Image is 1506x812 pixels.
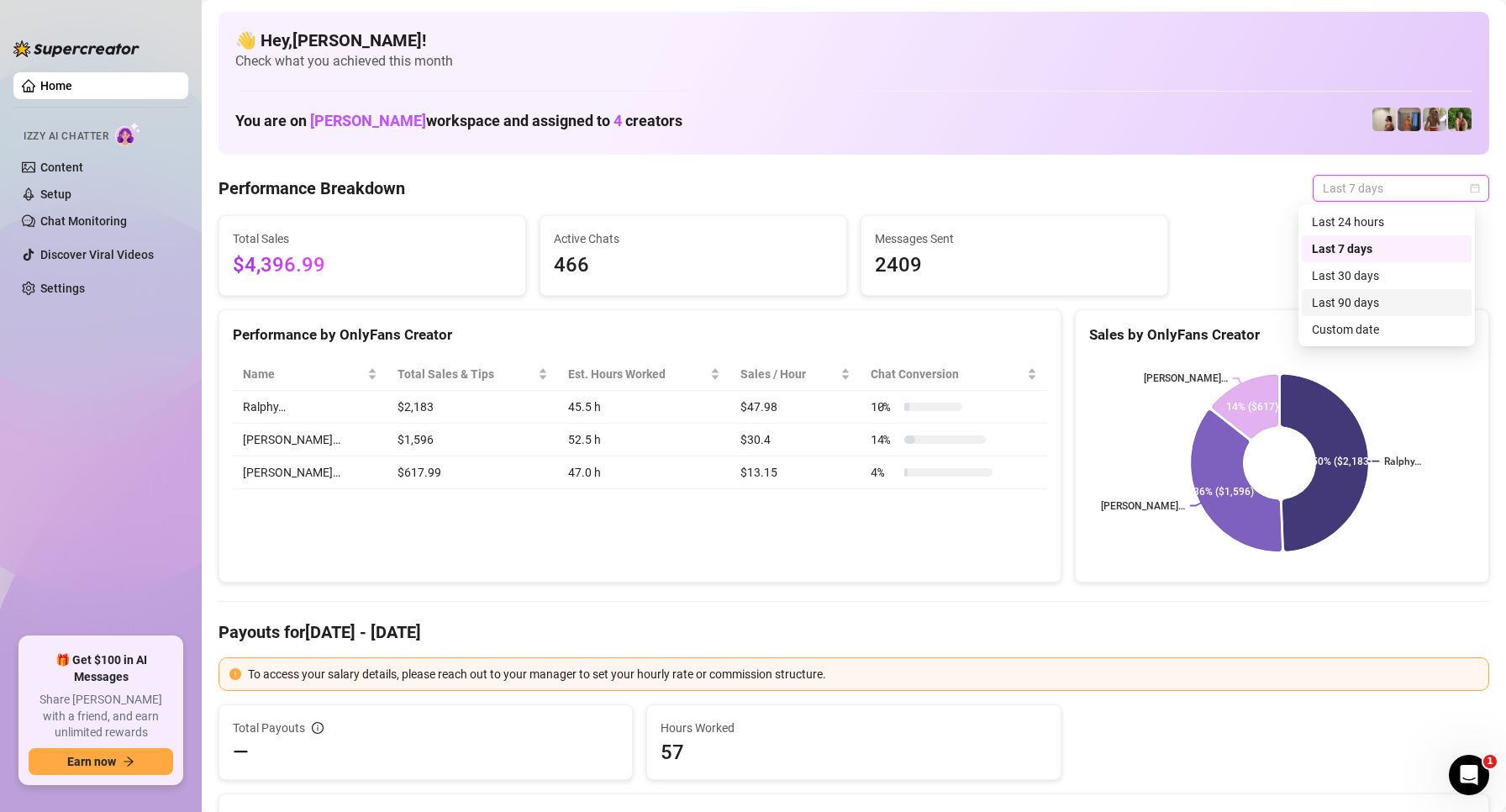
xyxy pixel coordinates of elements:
[13,40,140,57] img: logo-BBDzfeDw.svg
[387,358,558,391] th: Total Sales & Tips
[1302,262,1472,289] div: Last 30 days
[1302,316,1472,343] div: Custom date
[554,250,833,282] span: 466
[40,161,83,174] a: Content
[123,756,134,767] span: arrow-right
[233,391,387,424] td: Ralphy…
[861,358,1047,391] th: Chat Conversion
[229,668,241,680] span: exclamation-circle
[235,112,682,130] h1: You are on workspace and assigned to creators
[1312,240,1461,258] div: Last 7 days
[871,430,898,449] span: 14 %
[1302,289,1472,316] div: Last 90 days
[1312,213,1461,231] div: Last 24 hours
[67,755,116,768] span: Earn now
[235,29,1472,52] h4: 👋 Hey, [PERSON_NAME] !
[219,620,1489,644] h4: Payouts for [DATE] - [DATE]
[1384,456,1421,467] text: Ralphy…
[661,739,1046,766] span: 57
[235,52,1472,71] span: Check what you achieved this month
[613,112,622,129] span: 4
[558,424,730,456] td: 52.5 h
[40,187,71,201] a: Setup
[233,456,387,489] td: [PERSON_NAME]…
[661,719,1046,737] span: Hours Worked
[871,365,1024,383] span: Chat Conversion
[875,250,1154,282] span: 2409
[233,358,387,391] th: Name
[29,748,173,775] button: Earn nowarrow-right
[730,456,861,489] td: $13.15
[1312,320,1461,339] div: Custom date
[1398,108,1421,131] img: Wayne
[40,214,127,228] a: Chat Monitoring
[740,365,837,383] span: Sales / Hour
[1470,183,1480,193] span: calendar
[871,463,898,482] span: 4 %
[1089,324,1475,346] div: Sales by OnlyFans Creator
[233,424,387,456] td: [PERSON_NAME]…
[40,282,85,295] a: Settings
[219,177,405,200] h4: Performance Breakdown
[387,391,558,424] td: $2,183
[233,739,249,766] span: —
[248,665,1478,683] div: To access your salary details, please reach out to your manager to set your hourly rate or commis...
[40,248,154,261] a: Discover Viral Videos
[24,129,108,145] span: Izzy AI Chatter
[387,456,558,489] td: $617.99
[1372,108,1396,131] img: Ralphy
[40,79,72,92] a: Home
[29,652,173,685] span: 🎁 Get $100 in AI Messages
[29,692,173,741] span: Share [PERSON_NAME] with a friend, and earn unlimited rewards
[558,391,730,424] td: 45.5 h
[233,324,1047,346] div: Performance by OnlyFans Creator
[1483,755,1497,768] span: 1
[387,424,558,456] td: $1,596
[871,398,898,416] span: 10 %
[233,250,512,282] span: $4,396.99
[115,122,141,146] img: AI Chatter
[233,719,305,737] span: Total Payouts
[310,112,426,129] span: [PERSON_NAME]
[1323,176,1479,201] span: Last 7 days
[233,229,512,248] span: Total Sales
[1312,293,1461,312] div: Last 90 days
[1101,500,1185,512] text: [PERSON_NAME]…
[554,229,833,248] span: Active Chats
[730,424,861,456] td: $30.4
[875,229,1154,248] span: Messages Sent
[312,722,324,734] span: info-circle
[1448,108,1472,131] img: Nathaniel
[1144,372,1228,384] text: [PERSON_NAME]…
[243,365,364,383] span: Name
[1449,755,1489,795] iframe: Intercom live chat
[1302,208,1472,235] div: Last 24 hours
[398,365,534,383] span: Total Sales & Tips
[568,365,707,383] div: Est. Hours Worked
[730,391,861,424] td: $47.98
[1423,108,1446,131] img: Nathaniel
[730,358,861,391] th: Sales / Hour
[1302,235,1472,262] div: Last 7 days
[1312,266,1461,285] div: Last 30 days
[558,456,730,489] td: 47.0 h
